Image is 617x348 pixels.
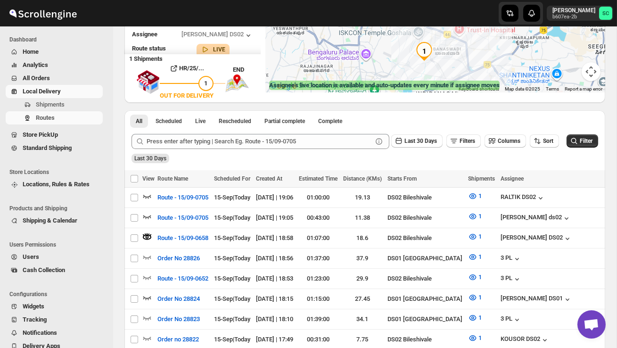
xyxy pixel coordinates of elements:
span: Store Locations [9,168,107,176]
button: Widgets [6,300,103,313]
div: 01:23:00 [299,274,337,283]
div: 3 PL [501,315,522,324]
span: Sort [543,138,553,144]
span: Scheduled For [214,175,250,182]
a: Open this area in Google Maps (opens a new window) [268,80,299,92]
b: HR/25/... [180,65,205,72]
span: 1 [478,273,482,281]
span: Store PickUp [23,131,58,138]
button: LIVE [200,45,226,54]
span: Analytics [23,61,48,68]
button: [PERSON_NAME] DS01 [501,295,572,304]
div: 34.1 [343,315,382,324]
div: END [233,65,261,75]
button: Filters [446,134,481,148]
span: 15-Sep | Today [214,336,250,343]
button: Order No 28824 [152,291,206,307]
span: Route - 15/09-0705 [157,213,208,223]
button: KOUSOR DS02 [501,335,550,345]
button: 1 [462,270,487,285]
div: 00:31:00 [299,335,337,344]
button: Order No 28823 [152,312,206,327]
div: DS02 Bileshivale [387,335,462,344]
div: 18.6 [343,233,382,243]
img: trip_end.png [225,75,249,92]
span: Users Permissions [9,241,107,249]
span: 1 [478,253,482,260]
span: 15-Sep | Today [214,295,250,302]
span: Local Delivery [23,88,61,95]
button: Route - 15/09-0705 [152,190,214,205]
span: All Orders [23,75,50,82]
span: Route - 15/09-0658 [157,233,208,243]
span: Rescheduled [219,117,251,125]
button: 1 [462,249,487,265]
button: Sort [530,134,559,148]
span: Widgets [23,303,44,310]
div: [DATE] | 18:53 [256,274,293,283]
div: Open chat [577,310,606,339]
button: [PERSON_NAME] DS02 [181,31,253,40]
span: 15-Sep | Today [214,234,250,241]
button: 3 PL [501,274,522,284]
button: Tracking [6,313,103,326]
div: [DATE] | 19:05 [256,213,293,223]
span: Configurations [9,290,107,298]
span: Shipments [468,175,495,182]
button: 3 PL [501,254,522,264]
span: 1 [478,192,482,199]
span: Home [23,48,39,55]
button: Locations, Rules & Rates [6,178,103,191]
span: View [142,175,155,182]
span: Sanjay chetri [599,7,612,20]
button: Analytics [6,58,103,72]
button: User menu [547,6,613,21]
div: 01:37:00 [299,254,337,263]
div: [DATE] | 18:56 [256,254,293,263]
span: All [136,117,142,125]
div: RALTIK DS02 [501,193,545,203]
div: 01:39:00 [299,315,337,324]
div: [DATE] | 17:49 [256,335,293,344]
span: 15-Sep | Today [214,214,250,221]
button: 1 [462,331,487,346]
div: DS01 [GEOGRAPHIC_DATA] [387,254,462,263]
div: 37.9 [343,254,382,263]
button: [PERSON_NAME] DS02 [501,234,572,243]
span: 1 [478,213,482,220]
div: DS01 [GEOGRAPHIC_DATA] [387,315,462,324]
b: LIVE [214,46,226,53]
span: Products and Shipping [9,205,107,212]
div: 01:15:00 [299,294,337,304]
span: 15-Sep | Today [214,194,250,201]
div: DS02 Bileshivale [387,233,462,243]
button: Columns [485,134,526,148]
span: Map data ©2025 [505,86,540,91]
div: 11.38 [343,213,382,223]
button: Map camera controls [582,62,601,81]
span: 1 [478,314,482,321]
button: Route - 15/09-0705 [152,210,214,225]
span: Live [195,117,206,125]
span: Estimated Time [299,175,337,182]
img: Google [268,80,299,92]
span: Tracking [23,316,47,323]
span: Assignee [501,175,524,182]
span: Route - 15/09-0705 [157,193,208,202]
span: Notifications [23,329,57,336]
p: b607ea-2b [552,14,595,20]
a: Report a map error [565,86,602,91]
p: [PERSON_NAME] [552,7,595,14]
button: Cash Collection [6,264,103,277]
button: Users [6,250,103,264]
span: Order No 28823 [157,315,200,324]
span: Order No 28826 [157,254,200,263]
span: Shipments [36,101,65,108]
div: OUT FOR DELIVERY [160,91,214,100]
div: DS02 Bileshivale [387,193,462,202]
span: 15-Sep | Today [214,315,250,323]
button: Shipping & Calendar [6,214,103,227]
